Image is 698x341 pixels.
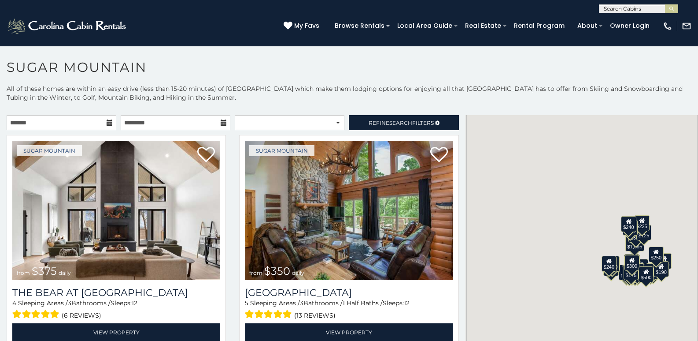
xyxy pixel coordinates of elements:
img: mail-regular-white.png [682,21,691,31]
img: The Bear At Sugar Mountain [12,141,220,280]
a: The Bear At [GEOGRAPHIC_DATA] [12,287,220,299]
div: $200 [633,259,648,275]
a: Grouse Moor Lodge from $350 daily [245,141,453,280]
span: Refine Filters [369,120,434,126]
span: daily [59,270,71,276]
span: $375 [32,265,57,277]
img: White-1-2.png [7,17,129,35]
div: $240 [621,216,636,232]
span: from [249,270,262,276]
img: Grouse Moor Lodge [245,141,453,280]
a: Local Area Guide [393,19,457,33]
a: Real Estate [461,19,506,33]
a: Browse Rentals [330,19,389,33]
div: $190 [624,254,639,270]
div: Sleeping Areas / Bathrooms / Sleeps: [245,299,453,321]
span: 5 [245,299,248,307]
div: $190 [654,261,668,277]
span: Search [389,120,412,126]
div: $250 [648,247,663,262]
div: $240 [601,256,616,272]
a: My Favs [284,21,321,31]
div: $225 [634,215,649,231]
a: The Bear At Sugar Mountain from $375 daily [12,141,220,280]
a: RefineSearchFilters [349,115,458,130]
span: 3 [68,299,71,307]
span: (6 reviews) [62,310,101,321]
div: $265 [624,254,639,270]
a: Sugar Mountain [249,145,314,156]
span: 4 [12,299,16,307]
h3: The Bear At Sugar Mountain [12,287,220,299]
div: $155 [622,265,637,281]
span: 3 [300,299,303,307]
span: 1 Half Baths / [343,299,383,307]
a: Add to favorites [430,146,448,165]
a: Owner Login [606,19,654,33]
div: $195 [643,264,658,280]
a: Add to favorites [197,146,215,165]
div: $500 [639,266,654,282]
div: $125 [636,225,651,240]
span: 12 [404,299,410,307]
div: Sleeping Areas / Bathrooms / Sleeps: [12,299,220,321]
div: $1,095 [625,236,644,251]
img: phone-regular-white.png [663,21,672,31]
span: (13 reviews) [294,310,336,321]
a: Sugar Mountain [17,145,82,156]
span: 12 [132,299,137,307]
div: $155 [657,253,672,269]
div: $300 [624,255,639,271]
div: $175 [624,264,639,280]
a: [GEOGRAPHIC_DATA] [245,287,453,299]
a: Rental Program [510,19,569,33]
span: My Favs [294,21,319,30]
span: daily [292,270,304,276]
span: $350 [264,265,290,277]
span: from [17,270,30,276]
h3: Grouse Moor Lodge [245,287,453,299]
a: About [573,19,602,33]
